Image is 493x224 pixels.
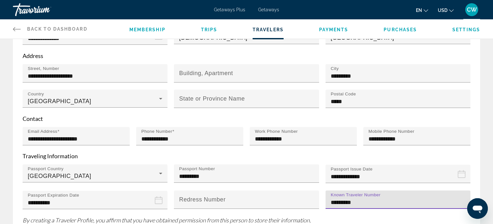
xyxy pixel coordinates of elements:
[331,92,356,96] mat-label: Postal Code
[23,115,470,122] p: Contact
[319,27,348,32] a: Payments
[23,52,470,59] p: Address
[179,196,226,203] mat-label: Redress Number
[253,27,284,32] a: Travelers
[368,129,414,134] mat-label: Mobile Phone Number
[331,66,339,71] mat-label: City
[331,192,380,197] mat-label: Known Traveler Number
[467,198,488,219] iframe: Button to launch messaging window
[179,166,215,171] mat-label: Passport Number
[438,8,448,13] span: USD
[28,129,57,134] mat-label: Email Address
[384,27,417,32] a: Purchases
[326,164,470,190] button: Passport issue date
[23,26,167,52] button: Date of birth
[28,166,64,171] mat-label: Passport Country
[28,98,91,104] span: [GEOGRAPHIC_DATA]
[28,173,91,179] span: [GEOGRAPHIC_DATA]
[452,27,480,32] a: Settings
[179,95,245,102] mat-label: State or Province Name
[416,8,422,13] span: en
[23,190,167,217] button: Passport expiration date
[179,70,233,76] mat-label: Building, Apartment
[467,6,477,13] span: CW
[214,7,245,12] a: Getaways Plus
[27,26,87,32] span: Back to Dashboard
[28,66,59,71] mat-label: Street, Number
[255,129,298,134] mat-label: Work Phone Number
[141,129,172,134] mat-label: Phone Number
[28,92,44,96] mat-label: Country
[129,27,166,32] a: Membership
[23,217,470,224] p: By creating a Traveler Profile, you affirm that you have obtained permission from this person to ...
[13,1,77,18] a: Travorium
[201,27,217,32] a: Trips
[438,5,454,15] button: Change currency
[416,5,428,15] button: Change language
[23,152,470,160] p: Traveling Information
[13,19,87,39] a: Back to Dashboard
[463,3,480,16] button: User Menu
[258,7,279,12] a: Getaways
